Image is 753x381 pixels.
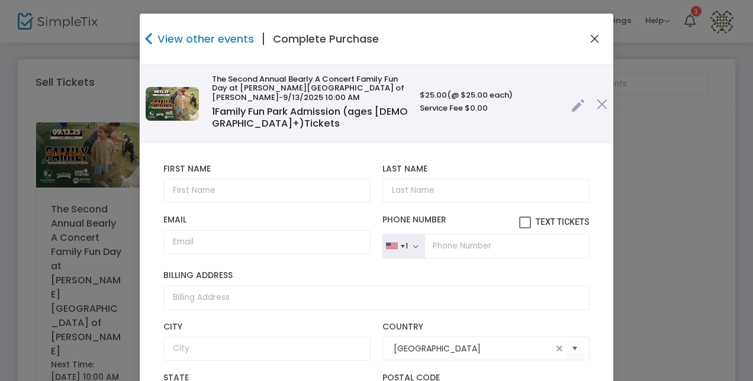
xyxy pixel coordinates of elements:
[146,87,199,121] img: BearlyaConcert2025.png
[420,91,559,100] h6: $25.00
[163,337,371,361] input: City
[212,105,407,130] span: Family Fun Park Admission (ages [DEMOGRAPHIC_DATA]+)
[163,215,371,225] label: Email
[394,343,552,355] input: Select Country
[536,217,590,227] span: Text Tickets
[552,341,567,356] span: clear
[254,28,273,50] span: |
[163,179,371,203] input: First Name
[212,105,215,118] span: 1
[382,164,590,175] label: Last Name
[400,241,408,251] div: +1
[597,99,607,109] img: cross.png
[163,270,590,281] label: Billing Address
[279,92,360,103] span: -9/13/2025 10:00 AM
[420,104,559,113] h6: Service Fee $0.00
[382,215,590,229] label: Phone Number
[447,89,513,101] span: (@ $25.00 each)
[382,322,590,332] label: Country
[382,234,424,259] button: +1
[163,164,371,175] label: First Name
[155,31,254,47] h4: View other events
[163,230,371,254] input: Email
[212,75,408,102] h6: The Second Annual Bearly A Concert Family Fun Day at [PERSON_NAME][GEOGRAPHIC_DATA] of [PERSON_NAME]
[304,117,340,130] span: Tickets
[163,322,371,332] label: City
[273,31,379,47] h4: Complete Purchase
[163,286,590,310] input: Billing Address
[382,179,590,203] input: Last Name
[424,234,590,259] input: Phone Number
[587,31,603,47] button: Close
[567,337,583,361] button: Select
